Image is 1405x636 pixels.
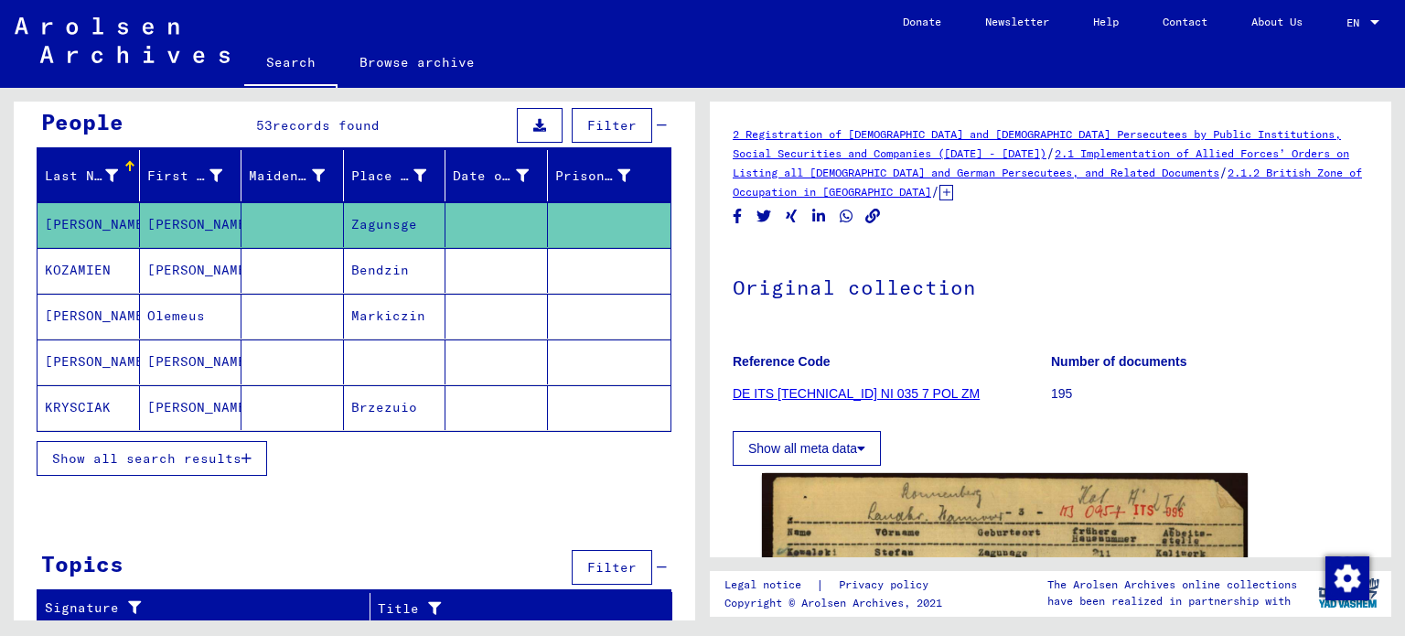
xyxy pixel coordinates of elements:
[37,441,267,476] button: Show all search results
[1046,145,1055,161] span: /
[344,385,446,430] mat-cell: Brzezuio
[587,559,637,576] span: Filter
[733,386,980,401] a: DE ITS [TECHNICAL_ID] NI 035 7 POL ZM
[249,161,348,190] div: Maiden Name
[724,595,950,611] p: Copyright © Arolsen Archives, 2021
[733,127,1341,160] a: 2 Registration of [DEMOGRAPHIC_DATA] and [DEMOGRAPHIC_DATA] Persecutees by Public Institutions, S...
[453,167,529,186] div: Date of Birth
[1047,593,1297,609] p: have been realized in partnership with
[41,105,123,138] div: People
[147,161,246,190] div: First Name
[1051,384,1368,404] p: 195
[572,550,652,585] button: Filter
[338,40,497,84] a: Browse archive
[41,547,123,580] div: Topics
[244,40,338,88] a: Search
[344,150,446,201] mat-header-cell: Place of Birth
[15,17,230,63] img: Arolsen_neg.svg
[837,205,856,228] button: Share on WhatsApp
[931,183,939,199] span: /
[140,248,242,293] mat-cell: [PERSON_NAME]
[724,576,816,595] a: Legal notice
[140,150,242,201] mat-header-cell: First Name
[351,161,450,190] div: Place of Birth
[733,245,1368,326] h1: Original collection
[453,161,552,190] div: Date of Birth
[378,599,636,619] div: Title
[38,385,140,430] mat-cell: KRYSCIAK
[587,117,637,134] span: Filter
[344,294,446,339] mat-cell: Markiczin
[344,202,446,247] mat-cell: Zagunsge
[1047,577,1297,593] p: The Arolsen Archives online collections
[249,167,325,186] div: Maiden Name
[52,450,241,467] span: Show all search results
[548,150,671,201] mat-header-cell: Prisoner #
[45,167,118,186] div: Last Name
[140,294,242,339] mat-cell: Olemeus
[38,150,140,201] mat-header-cell: Last Name
[728,205,747,228] button: Share on Facebook
[351,167,427,186] div: Place of Birth
[733,354,831,369] b: Reference Code
[810,205,829,228] button: Share on LinkedIn
[378,594,654,623] div: Title
[724,576,950,595] div: |
[273,117,380,134] span: records found
[1051,354,1187,369] b: Number of documents
[45,161,141,190] div: Last Name
[555,161,654,190] div: Prisoner #
[863,205,883,228] button: Copy link
[45,594,374,623] div: Signature
[45,598,356,618] div: Signature
[782,205,801,228] button: Share on Xing
[1219,164,1228,180] span: /
[140,340,242,384] mat-cell: [PERSON_NAME]
[1325,556,1369,600] img: Change consent
[241,150,344,201] mat-header-cell: Maiden Name
[38,202,140,247] mat-cell: [PERSON_NAME]
[733,431,881,466] button: Show all meta data
[256,117,273,134] span: 53
[1346,16,1367,29] span: EN
[140,385,242,430] mat-cell: [PERSON_NAME]
[140,202,242,247] mat-cell: [PERSON_NAME]
[445,150,548,201] mat-header-cell: Date of Birth
[344,248,446,293] mat-cell: Bendzin
[555,167,631,186] div: Prisoner #
[38,248,140,293] mat-cell: KOZAMIEN
[147,167,223,186] div: First Name
[1314,570,1383,616] img: yv_logo.png
[572,108,652,143] button: Filter
[38,294,140,339] mat-cell: [PERSON_NAME]
[824,576,950,595] a: Privacy policy
[38,340,140,384] mat-cell: [PERSON_NAME]
[755,205,774,228] button: Share on Twitter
